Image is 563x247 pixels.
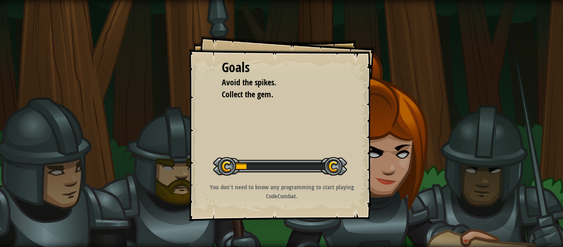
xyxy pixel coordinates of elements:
[222,77,276,88] span: Avoid the spikes.
[211,77,339,89] li: Avoid the spikes.
[222,89,273,100] span: Collect the gem.
[211,89,339,101] li: Collect the gem.
[199,183,364,200] p: You don't need to know any programming to start playing CodeCombat.
[222,58,341,77] div: Goals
